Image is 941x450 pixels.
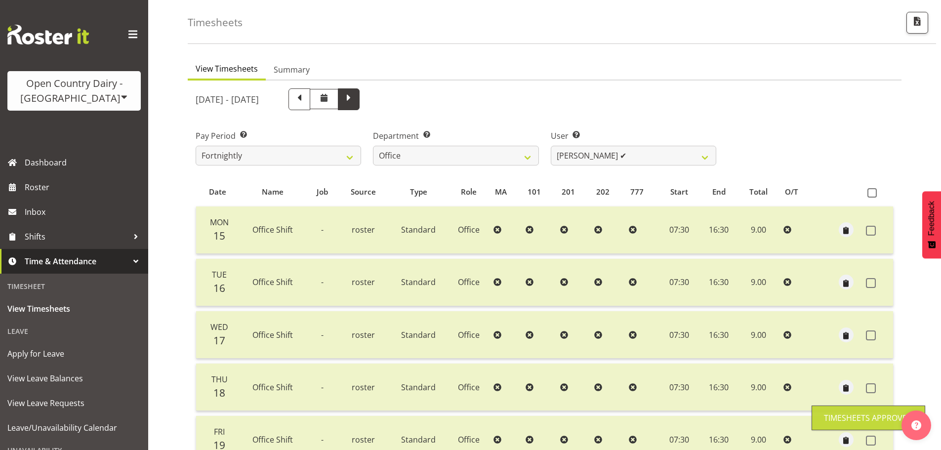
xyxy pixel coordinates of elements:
td: 16:30 [699,206,738,254]
span: Office [458,329,480,340]
span: - [321,434,324,445]
span: Name [262,186,284,198]
span: Office Shift [252,329,293,340]
h5: [DATE] - [DATE] [196,94,259,105]
a: Apply for Leave [2,341,146,366]
span: Shifts [25,229,128,244]
span: 201 [562,186,575,198]
td: 16:30 [699,311,738,359]
div: Timesheet [2,276,146,296]
div: Timesheets Approved [824,412,913,424]
span: Source [351,186,376,198]
span: Dashboard [25,155,143,170]
a: View Leave Requests [2,391,146,415]
span: Time & Attendance [25,254,128,269]
td: 9.00 [738,364,779,411]
span: Date [209,186,226,198]
span: Office [458,434,480,445]
span: View Timesheets [7,301,141,316]
span: O/T [785,186,798,198]
span: Office Shift [252,434,293,445]
span: Office [458,277,480,287]
span: 15 [213,229,225,243]
td: 16:30 [699,364,738,411]
span: View Leave Requests [7,396,141,410]
span: Total [749,186,768,198]
span: Roster [25,180,143,195]
span: MA [495,186,507,198]
span: roster [352,434,375,445]
a: Leave/Unavailability Calendar [2,415,146,440]
label: User [551,130,716,142]
span: Role [461,186,477,198]
span: 202 [596,186,610,198]
span: Tue [212,269,227,280]
span: View Leave Balances [7,371,141,386]
span: End [712,186,726,198]
div: Open Country Dairy - [GEOGRAPHIC_DATA] [17,76,131,106]
span: - [321,382,324,393]
span: - [321,224,324,235]
span: Start [670,186,688,198]
span: Feedback [927,201,936,236]
label: Department [373,130,538,142]
span: View Timesheets [196,63,258,75]
td: Standard [389,206,448,254]
div: Leave [2,321,146,341]
h4: Timesheets [188,17,243,28]
span: Office Shift [252,277,293,287]
span: roster [352,277,375,287]
td: Standard [389,259,448,306]
img: help-xxl-2.png [911,420,921,430]
span: Wed [210,322,228,332]
span: Office [458,224,480,235]
span: 101 [528,186,541,198]
span: Office Shift [252,382,293,393]
span: Fri [214,426,225,437]
span: - [321,277,324,287]
a: View Timesheets [2,296,146,321]
td: 07:30 [659,311,699,359]
td: 07:30 [659,206,699,254]
td: Standard [389,364,448,411]
span: 16 [213,281,225,295]
span: Office [458,382,480,393]
a: View Leave Balances [2,366,146,391]
td: 16:30 [699,259,738,306]
td: 9.00 [738,259,779,306]
span: Office Shift [252,224,293,235]
td: 07:30 [659,259,699,306]
button: Feedback - Show survey [922,191,941,258]
td: 07:30 [659,364,699,411]
span: 777 [630,186,644,198]
span: Inbox [25,205,143,219]
span: Summary [274,64,310,76]
span: 18 [213,386,225,400]
span: Job [317,186,328,198]
span: Thu [211,374,228,385]
td: Standard [389,311,448,359]
span: Mon [210,217,229,228]
span: roster [352,329,375,340]
span: Leave/Unavailability Calendar [7,420,141,435]
span: roster [352,224,375,235]
img: Rosterit website logo [7,25,89,44]
span: 17 [213,333,225,347]
td: 9.00 [738,206,779,254]
button: Export CSV [906,12,928,34]
span: Apply for Leave [7,346,141,361]
td: 9.00 [738,311,779,359]
span: roster [352,382,375,393]
span: Type [410,186,427,198]
label: Pay Period [196,130,361,142]
span: - [321,329,324,340]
